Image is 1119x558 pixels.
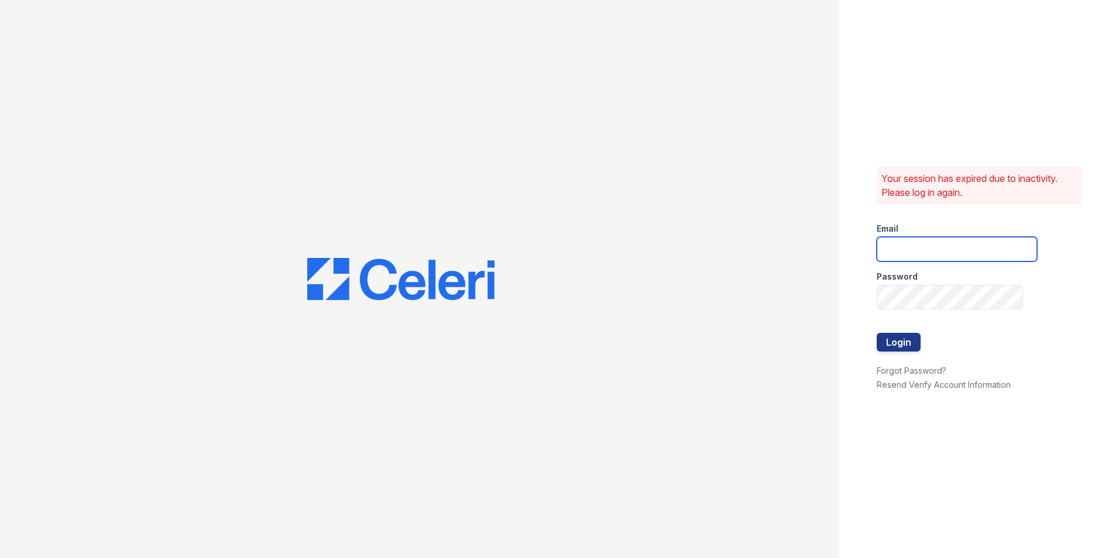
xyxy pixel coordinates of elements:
img: CE_Logo_Blue-a8612792a0a2168367f1c8372b55b34899dd931a85d93a1a3d3e32e68fde9ad4.png [307,258,495,300]
p: Your session has expired due to inactivity. Please log in again. [881,171,1077,199]
a: Resend Verify Account Information [877,380,1011,390]
a: Forgot Password? [877,366,946,376]
label: Email [877,223,898,235]
label: Password [877,271,918,283]
button: Login [877,333,921,352]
